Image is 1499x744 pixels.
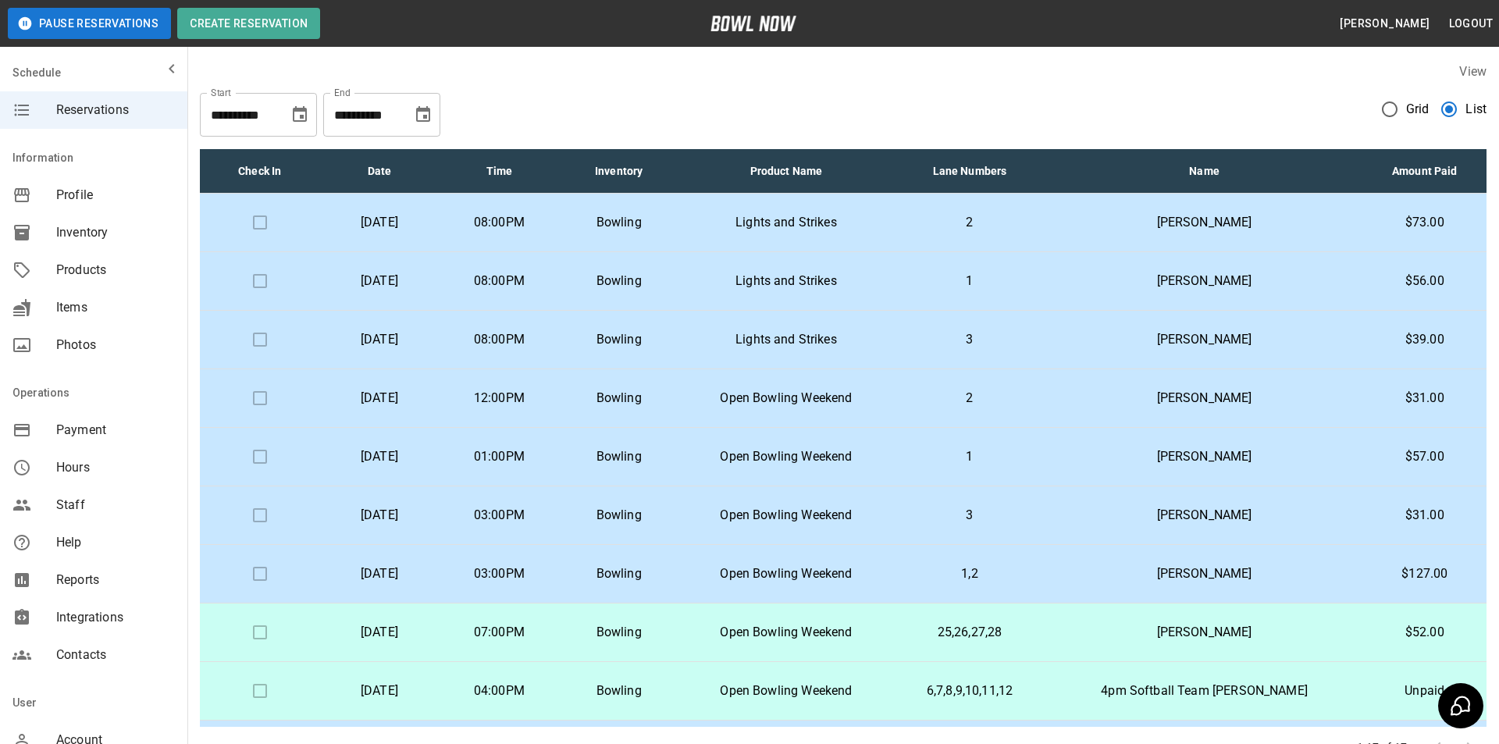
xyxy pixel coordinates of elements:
th: Name [1045,149,1362,194]
p: Bowling [571,564,666,583]
th: Inventory [559,149,678,194]
p: $31.00 [1376,506,1474,525]
p: 07:00PM [452,623,547,642]
p: 03:00PM [452,564,547,583]
p: [DATE] [332,213,426,232]
p: Bowling [571,389,666,408]
button: Create Reservation [177,8,320,39]
p: Lights and Strikes [691,330,881,349]
p: Open Bowling Weekend [691,506,881,525]
p: $56.00 [1376,272,1474,290]
p: [PERSON_NAME] [1058,506,1350,525]
span: Staff [56,496,175,514]
span: List [1465,100,1487,119]
p: Bowling [571,213,666,232]
button: Choose date, selected date is Aug 22, 2025 [284,99,315,130]
button: Pause Reservations [8,8,171,39]
span: Reservations [56,101,175,119]
p: [DATE] [332,623,426,642]
button: Choose date, selected date is Sep 22, 2025 [408,99,439,130]
span: Hours [56,458,175,477]
p: 1,2 [906,564,1034,583]
p: [PERSON_NAME] [1058,447,1350,466]
button: [PERSON_NAME] [1333,9,1436,38]
p: 2 [906,389,1034,408]
span: Help [56,533,175,552]
p: 12:00PM [452,389,547,408]
p: 25,26,27,28 [906,623,1034,642]
p: $31.00 [1376,389,1474,408]
span: Reports [56,571,175,589]
p: $39.00 [1376,330,1474,349]
label: View [1459,64,1487,79]
p: $73.00 [1376,213,1474,232]
p: Bowling [571,506,666,525]
span: Contacts [56,646,175,664]
p: Lights and Strikes [691,272,881,290]
p: 3 [906,330,1034,349]
th: Lane Numbers [894,149,1046,194]
th: Date [319,149,439,194]
p: Bowling [571,682,666,700]
p: [PERSON_NAME] [1058,272,1350,290]
p: Unpaid [1376,682,1474,700]
p: [DATE] [332,506,426,525]
p: 6,7,8,9,10,11,12 [906,682,1034,700]
span: Grid [1406,100,1430,119]
p: 03:00PM [452,506,547,525]
p: 3 [906,506,1034,525]
p: [DATE] [332,330,426,349]
p: 08:00PM [452,330,547,349]
th: Time [440,149,559,194]
p: $52.00 [1376,623,1474,642]
p: Lights and Strikes [691,213,881,232]
span: Profile [56,186,175,205]
p: 1 [906,272,1034,290]
p: $127.00 [1376,564,1474,583]
p: Bowling [571,330,666,349]
th: Product Name [678,149,893,194]
p: [DATE] [332,564,426,583]
p: 2 [906,213,1034,232]
p: Open Bowling Weekend [691,389,881,408]
button: Logout [1443,9,1499,38]
p: [PERSON_NAME] [1058,213,1350,232]
p: Bowling [571,623,666,642]
p: 01:00PM [452,447,547,466]
p: $57.00 [1376,447,1474,466]
p: [PERSON_NAME] [1058,623,1350,642]
p: [PERSON_NAME] [1058,564,1350,583]
p: [DATE] [332,447,426,466]
p: 08:00PM [452,272,547,290]
span: Products [56,261,175,279]
p: 04:00PM [452,682,547,700]
p: Open Bowling Weekend [691,682,881,700]
span: Items [56,298,175,317]
p: 08:00PM [452,213,547,232]
p: Open Bowling Weekend [691,564,881,583]
span: Integrations [56,608,175,627]
p: 4pm Softball Team [PERSON_NAME] [1058,682,1350,700]
p: Open Bowling Weekend [691,447,881,466]
p: Bowling [571,447,666,466]
p: [PERSON_NAME] [1058,330,1350,349]
th: Check In [200,149,319,194]
p: [DATE] [332,272,426,290]
p: Open Bowling Weekend [691,623,881,642]
p: [DATE] [332,682,426,700]
p: 1 [906,447,1034,466]
span: Payment [56,421,175,440]
p: [PERSON_NAME] [1058,389,1350,408]
p: Bowling [571,272,666,290]
th: Amount Paid [1363,149,1487,194]
span: Inventory [56,223,175,242]
span: Photos [56,336,175,354]
img: logo [710,16,796,31]
p: [DATE] [332,389,426,408]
